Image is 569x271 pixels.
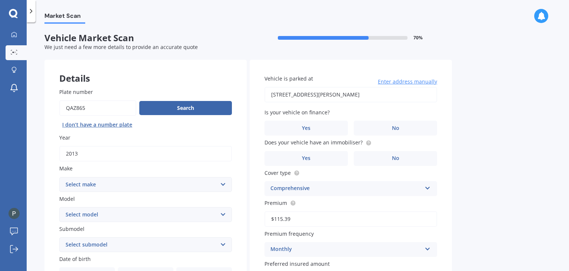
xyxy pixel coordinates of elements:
span: Premium frequency [264,230,314,237]
span: Model [59,195,75,202]
input: Enter address [264,87,437,102]
span: Enter address manually [378,78,437,85]
span: 70 % [413,35,423,40]
span: Vehicle is parked at [264,75,313,82]
span: Cover type [264,169,291,176]
span: Market Scan [44,12,85,22]
input: Enter premium [264,211,437,227]
span: Preferred insured amount [264,261,330,268]
div: Comprehensive [270,184,422,193]
span: No [392,125,399,131]
span: Yes [302,125,310,131]
input: Enter plate number [59,100,136,116]
button: Search [139,101,232,115]
span: Does your vehicle have an immobiliser? [264,139,363,146]
span: Make [59,165,73,172]
span: Date of birth [59,255,91,262]
span: Vehicle Market Scan [44,33,248,43]
span: We just need a few more details to provide an accurate quote [44,43,198,50]
span: Is your vehicle on finance? [264,109,330,116]
div: Monthly [270,245,422,254]
span: Premium [264,199,287,206]
span: Plate number [59,88,93,95]
input: YYYY [59,146,232,161]
span: Submodel [59,225,84,232]
span: Year [59,134,70,141]
span: Yes [302,155,310,161]
button: I don’t have a number plate [59,119,135,131]
span: No [392,155,399,161]
div: Details [44,60,247,82]
img: ACg8ocLa3tVP1GqAx1tB1Z3BolYjlDXoTDmJY_Ssu1ePtKZR4IxLkg=s96-c [9,208,20,219]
